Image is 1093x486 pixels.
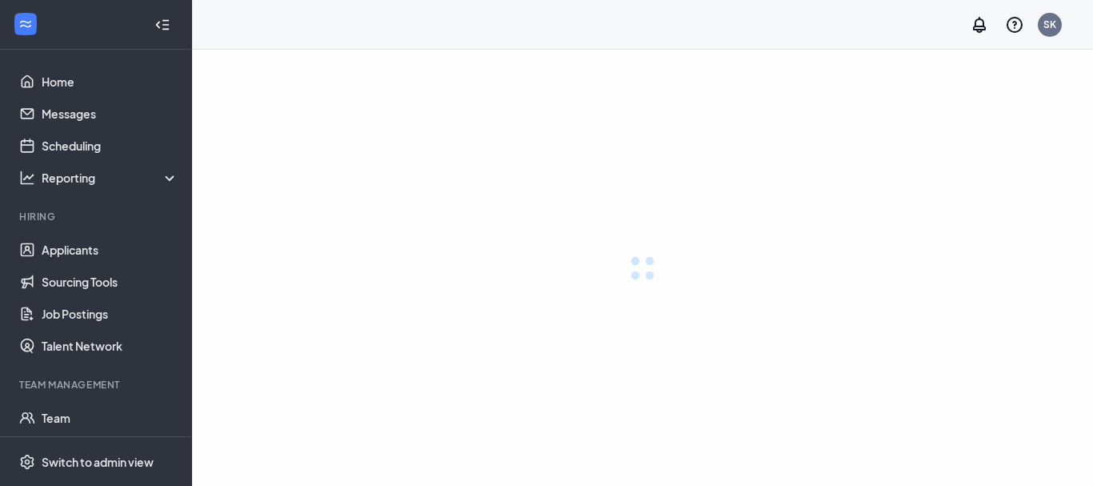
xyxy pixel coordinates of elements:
[970,15,989,34] svg: Notifications
[1043,18,1056,31] div: SK
[42,266,178,298] a: Sourcing Tools
[42,298,178,330] a: Job Postings
[42,402,178,434] a: Team
[42,66,178,98] a: Home
[42,434,178,466] a: E-Verify
[42,98,178,130] a: Messages
[19,454,35,470] svg: Settings
[154,17,170,33] svg: Collapse
[19,210,175,223] div: Hiring
[42,330,178,362] a: Talent Network
[19,378,175,392] div: Team Management
[1005,15,1024,34] svg: QuestionInfo
[19,170,35,186] svg: Analysis
[42,234,178,266] a: Applicants
[42,130,178,162] a: Scheduling
[18,16,34,32] svg: WorkstreamLogo
[42,170,179,186] div: Reporting
[42,454,154,470] div: Switch to admin view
